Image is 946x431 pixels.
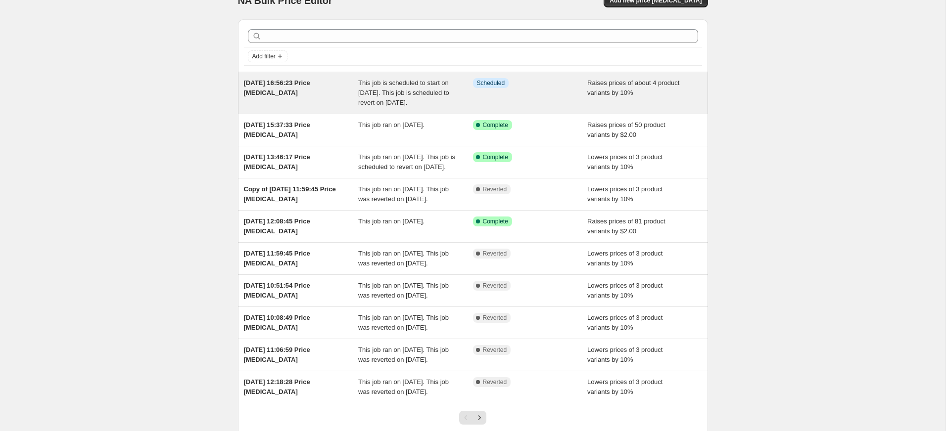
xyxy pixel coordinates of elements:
span: This job ran on [DATE]. This job was reverted on [DATE]. [358,250,449,267]
span: Lowers prices of 3 product variants by 10% [587,378,662,395]
span: Scheduled [477,79,505,87]
span: [DATE] 16:56:23 Price [MEDICAL_DATA] [244,79,310,96]
nav: Pagination [459,411,486,425]
span: Reverted [483,378,507,386]
span: This job ran on [DATE]. This job was reverted on [DATE]. [358,282,449,299]
span: Reverted [483,185,507,193]
span: Copy of [DATE] 11:59:45 Price [MEDICAL_DATA] [244,185,336,203]
span: This job ran on [DATE]. This job was reverted on [DATE]. [358,346,449,363]
span: Complete [483,121,508,129]
span: Complete [483,217,508,225]
span: Add filter [252,52,276,60]
span: [DATE] 10:51:54 Price [MEDICAL_DATA] [244,282,310,299]
span: [DATE] 15:37:33 Price [MEDICAL_DATA] [244,121,310,138]
span: Lowers prices of 3 product variants by 10% [587,250,662,267]
span: Raises prices of 81 product variants by $2.00 [587,217,665,235]
span: Raises prices of 50 product variants by $2.00 [587,121,665,138]
span: Complete [483,153,508,161]
span: Raises prices of about 4 product variants by 10% [587,79,679,96]
span: Lowers prices of 3 product variants by 10% [587,185,662,203]
span: [DATE] 12:08:45 Price [MEDICAL_DATA] [244,217,310,235]
span: [DATE] 11:59:45 Price [MEDICAL_DATA] [244,250,310,267]
span: This job ran on [DATE]. [358,217,425,225]
span: [DATE] 13:46:17 Price [MEDICAL_DATA] [244,153,310,171]
button: Next [473,411,486,425]
span: This job ran on [DATE]. This job was reverted on [DATE]. [358,185,449,203]
span: This job ran on [DATE]. This job is scheduled to revert on [DATE]. [358,153,455,171]
span: [DATE] 11:06:59 Price [MEDICAL_DATA] [244,346,310,363]
span: Lowers prices of 3 product variants by 10% [587,282,662,299]
span: Reverted [483,282,507,290]
span: This job ran on [DATE]. This job was reverted on [DATE]. [358,378,449,395]
span: Lowers prices of 3 product variants by 10% [587,153,662,171]
span: Lowers prices of 3 product variants by 10% [587,314,662,331]
span: This job ran on [DATE]. This job was reverted on [DATE]. [358,314,449,331]
span: This job is scheduled to start on [DATE]. This job is scheduled to revert on [DATE]. [358,79,449,106]
span: [DATE] 12:18:28 Price [MEDICAL_DATA] [244,378,310,395]
span: Reverted [483,314,507,322]
span: This job ran on [DATE]. [358,121,425,129]
span: [DATE] 10:08:49 Price [MEDICAL_DATA] [244,314,310,331]
span: Lowers prices of 3 product variants by 10% [587,346,662,363]
span: Reverted [483,250,507,258]
span: Reverted [483,346,507,354]
button: Add filter [248,50,287,62]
